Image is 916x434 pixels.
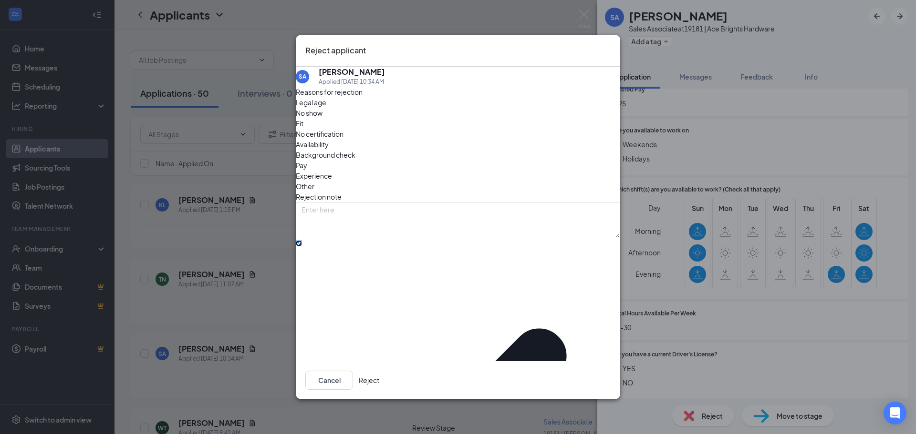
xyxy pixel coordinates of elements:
h3: Reject applicant [305,44,366,57]
span: No show [296,108,323,118]
button: Cancel [305,371,353,390]
div: SA [299,72,306,81]
span: Reasons for rejection [296,88,363,96]
h5: [PERSON_NAME] [319,67,385,77]
div: Open Intercom Messenger [884,402,906,424]
span: Fit [296,118,303,129]
span: Pay [296,160,307,171]
span: Rejection note [296,192,342,201]
span: Legal age [296,97,326,108]
span: No certification [296,129,343,139]
span: Availability [296,139,329,150]
span: Other [296,181,314,192]
span: Experience [296,171,332,181]
button: Reject [359,371,379,390]
span: Background check [296,150,355,160]
div: Applied [DATE] 10:34 AM [319,77,385,87]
